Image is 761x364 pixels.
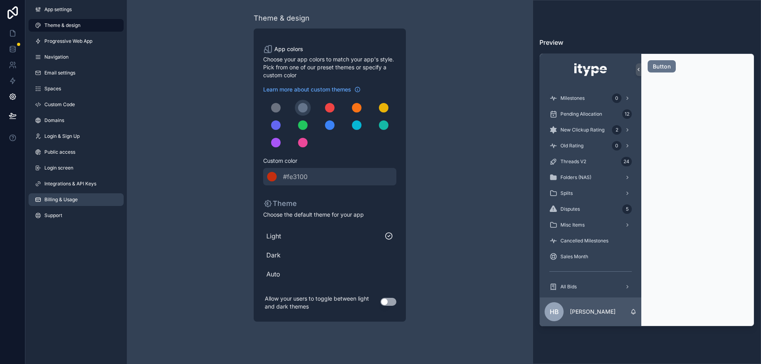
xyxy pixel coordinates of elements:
[545,234,637,248] a: Cancelled Milestones
[44,54,69,60] span: Navigation
[44,212,62,219] span: Support
[44,101,75,108] span: Custom Code
[266,231,384,241] span: Light
[263,86,361,93] a: Learn more about custom themes
[545,91,637,105] a: Milestones0
[44,86,61,92] span: Spaces
[560,95,585,101] span: Milestones
[560,174,591,181] span: Folders (NAS)
[29,114,124,127] a: Domains
[648,60,676,73] button: Button
[44,165,73,171] span: Login screen
[44,196,78,203] span: Billing & Usage
[29,19,124,32] a: Theme & design
[540,86,641,297] div: scrollable content
[263,86,351,93] span: Learn more about custom themes
[29,98,124,111] a: Custom Code
[612,141,621,151] div: 0
[29,162,124,174] a: Login screen
[254,13,310,24] div: Theme & design
[560,222,585,228] span: Misc Items
[622,109,632,119] div: 12
[545,186,637,200] a: Splits
[570,308,616,316] p: [PERSON_NAME]
[283,172,308,181] span: #fe3100
[29,130,124,143] a: Login & Sign Up
[44,117,64,124] span: Domains
[263,211,396,219] span: Choose the default theme for your app
[612,93,621,103] div: 0
[560,253,588,260] span: Sales Month
[44,133,80,139] span: Login & Sign Up
[44,149,75,155] span: Public access
[539,38,754,47] h3: Preview
[263,157,390,165] span: Custom color
[545,280,637,294] a: All Bids
[560,158,586,165] span: Threads V2
[266,269,393,279] span: Auto
[560,127,604,133] span: New Clickup Rating
[29,67,124,79] a: Email settings
[545,123,637,137] a: New Clickup Rating2
[545,218,637,232] a: Misc Items
[560,111,602,117] span: Pending Allocation
[545,250,637,264] a: Sales Month
[560,206,580,212] span: Disputes
[545,139,637,153] a: Old Rating0
[560,190,573,196] span: Splits
[44,6,72,13] span: App settings
[263,198,297,209] p: Theme
[29,51,124,63] a: Navigation
[550,307,559,316] span: HB
[29,3,124,16] a: App settings
[29,35,124,48] a: Progressive Web App
[545,154,637,169] a: Threads V224
[263,55,396,79] span: Choose your app colors to match your app's style. Pick from one of our preset themes or specify a...
[44,181,96,187] span: Integrations & API Keys
[29,177,124,190] a: Integrations & API Keys
[545,107,637,121] a: Pending Allocation12
[44,38,92,44] span: Progressive Web App
[29,146,124,158] a: Public access
[612,125,621,135] div: 2
[29,193,124,206] a: Billing & Usage
[263,293,380,312] p: Allow your users to toggle between light and dark themes
[44,70,75,76] span: Email settings
[574,63,606,76] img: App logo
[560,143,583,149] span: Old Rating
[29,209,124,222] a: Support
[266,250,393,260] span: Dark
[621,157,632,166] div: 24
[560,238,608,244] span: Cancelled Milestones
[545,202,637,216] a: Disputes5
[29,82,124,95] a: Spaces
[44,22,80,29] span: Theme & design
[545,170,637,185] a: Folders (NAS)
[560,284,577,290] span: All Bids
[274,45,303,53] span: App colors
[622,204,632,214] div: 5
